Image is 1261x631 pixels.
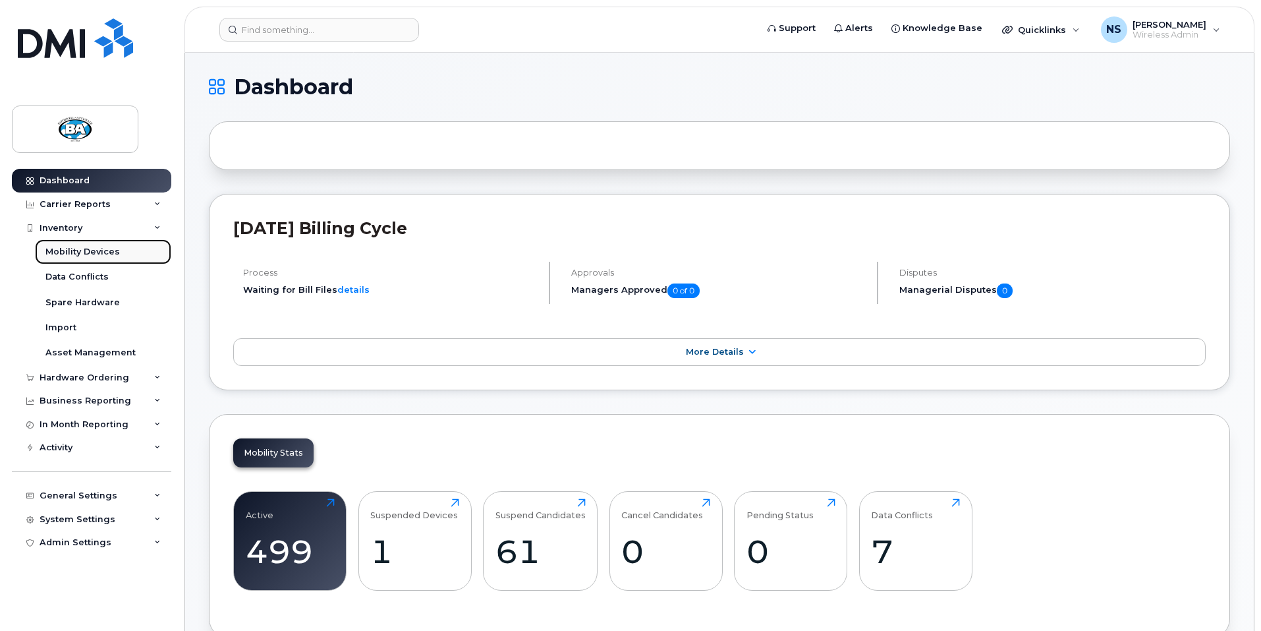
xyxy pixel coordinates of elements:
span: More Details [686,347,744,357]
div: 61 [495,532,586,571]
div: Suspended Devices [370,498,458,520]
span: 0 [997,284,1013,298]
div: 7 [871,532,960,571]
div: 0 [746,532,835,571]
div: Suspend Candidates [495,498,586,520]
div: 0 [621,532,710,571]
li: Waiting for Bill Files [243,284,538,296]
h5: Managers Approved [571,284,866,298]
h5: Managerial Disputes [899,284,1206,298]
h2: [DATE] Billing Cycle [233,218,1206,238]
div: Data Conflicts [871,498,933,520]
span: Dashboard [234,77,353,97]
h4: Process [243,268,538,278]
div: 499 [246,532,335,571]
a: details [337,284,370,295]
a: Suspended Devices1 [370,498,459,583]
a: Active499 [246,498,335,583]
h4: Approvals [571,268,866,278]
span: 0 of 0 [667,284,700,298]
a: Data Conflicts7 [871,498,960,583]
a: Pending Status0 [746,498,835,583]
h4: Disputes [899,268,1206,278]
a: Cancel Candidates0 [621,498,710,583]
div: Pending Status [746,498,814,520]
div: Active [246,498,273,520]
div: 1 [370,532,459,571]
div: Cancel Candidates [621,498,703,520]
a: Suspend Candidates61 [495,498,586,583]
